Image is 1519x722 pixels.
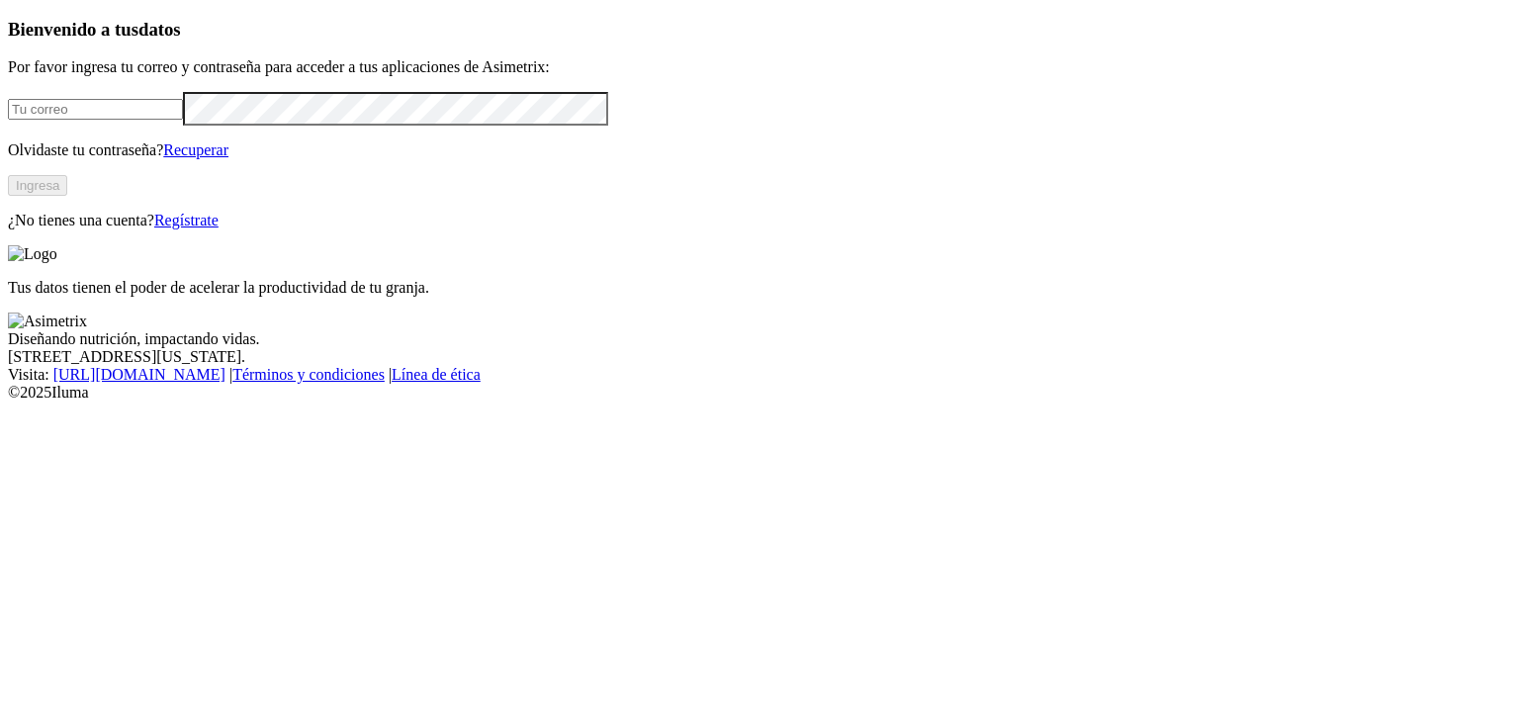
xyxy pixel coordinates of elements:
[8,366,1511,384] div: Visita : | |
[8,245,57,263] img: Logo
[8,141,1511,159] p: Olvidaste tu contraseña?
[8,99,183,120] input: Tu correo
[392,366,481,383] a: Línea de ética
[154,212,219,228] a: Regístrate
[8,348,1511,366] div: [STREET_ADDRESS][US_STATE].
[138,19,181,40] span: datos
[8,313,87,330] img: Asimetrix
[53,366,225,383] a: [URL][DOMAIN_NAME]
[8,279,1511,297] p: Tus datos tienen el poder de acelerar la productividad de tu granja.
[8,330,1511,348] div: Diseñando nutrición, impactando vidas.
[8,58,1511,76] p: Por favor ingresa tu correo y contraseña para acceder a tus aplicaciones de Asimetrix:
[8,384,1511,402] div: © 2025 Iluma
[8,175,67,196] button: Ingresa
[163,141,228,158] a: Recuperar
[8,212,1511,229] p: ¿No tienes una cuenta?
[8,19,1511,41] h3: Bienvenido a tus
[232,366,385,383] a: Términos y condiciones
